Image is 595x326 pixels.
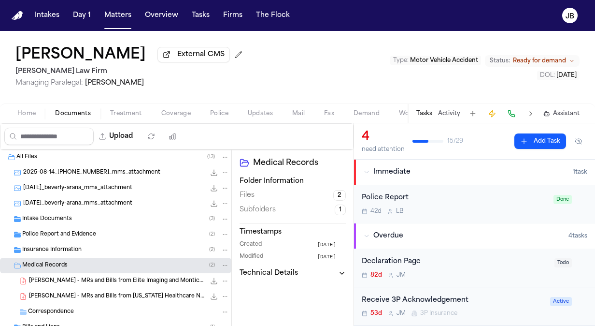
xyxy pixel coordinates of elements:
[110,110,142,118] span: Treatment
[553,195,572,204] span: Done
[22,231,96,239] span: Police Report and Evidence
[219,7,246,24] button: Firms
[29,277,205,285] span: [PERSON_NAME] - MRs and Bills from Elite Imaging and Monticello Diagnostic Imaging
[553,110,580,118] span: Assistant
[466,107,480,120] button: Add Task
[354,249,595,287] div: Open task: Declaration Page
[240,191,255,200] span: Files
[370,207,382,215] span: 42d
[16,153,37,162] span: All Files
[15,66,246,77] h2: [PERSON_NAME] Law Firm
[399,110,436,118] span: Workspaces
[209,199,219,208] button: Download 2025-08-18_beverly-arana_mms_attachment
[335,205,346,215] span: 1
[210,110,228,118] span: Police
[209,276,219,286] button: Download B. Arana - MRs and Bills from Elite Imaging and Monticello Diagnostic Imaging
[362,129,405,145] div: 4
[566,13,574,20] text: JB
[550,297,572,306] span: Active
[15,46,146,64] h1: [PERSON_NAME]
[248,110,273,118] span: Updates
[31,7,63,24] button: Intakes
[554,258,572,267] span: Todo
[22,215,72,223] span: Intake Documents
[485,107,499,120] button: Create Immediate Task
[12,11,23,20] a: Home
[362,193,548,204] div: Police Report
[416,110,432,118] button: Tasks
[22,262,68,270] span: Medical Records
[397,310,406,317] span: J M
[317,241,346,249] button: [DATE]
[540,73,555,78] span: DOL :
[573,168,587,176] span: 1 task
[420,310,457,317] span: 3P Insurance
[94,128,139,145] button: Upload
[209,263,215,268] span: ( 2 )
[370,310,382,317] span: 53d
[370,271,382,279] span: 82d
[438,110,460,118] button: Activity
[410,58,478,63] span: Motor Vehicle Accident
[240,253,263,261] span: Modified
[12,11,23,20] img: Finch Logo
[240,227,346,237] h3: Timestamps
[17,110,36,118] span: Home
[177,50,225,59] span: External CMS
[209,216,215,222] span: ( 3 )
[15,46,146,64] button: Edit matter name
[240,268,298,278] h3: Technical Details
[556,73,577,78] span: [DATE]
[209,247,215,252] span: ( 2 )
[292,110,305,118] span: Mail
[354,185,595,223] div: Open task: Police Report
[397,271,406,279] span: J M
[537,71,580,80] button: Edit DOL: 2025-01-22
[209,292,219,301] button: Download B. Arana - MRs and Bills from Texas Healthcare Neck & Back Clinics - 1.22.25 to 5.25
[362,256,549,267] div: Declaration Page
[317,241,336,249] span: [DATE]
[23,200,132,208] span: [DATE]_beverly-arana_mms_attachment
[69,7,95,24] button: Day 1
[207,154,215,160] span: ( 13 )
[317,253,346,261] button: [DATE]
[354,160,595,185] button: Immediate1task
[485,55,580,67] button: Change status from Ready for demand
[354,110,380,118] span: Demand
[157,47,230,62] button: External CMS
[55,110,91,118] span: Documents
[393,58,409,63] span: Type :
[15,79,83,87] span: Managing Paralegal:
[23,169,160,177] span: 2025-08-14_[PHONE_NUMBER]_mms_attachment
[570,133,587,149] button: Hide completed tasks (⌘⇧H)
[514,133,566,149] button: Add Task
[390,56,481,65] button: Edit Type: Motor Vehicle Accident
[161,110,191,118] span: Coverage
[373,231,403,241] span: Overdue
[324,110,334,118] span: Fax
[513,57,566,65] span: Ready for demand
[28,308,74,316] span: Correspondence
[240,177,346,186] h3: Folder Information
[373,167,411,177] span: Immediate
[252,7,294,24] button: The Flock
[447,137,463,145] span: 15 / 29
[240,241,262,249] span: Created
[29,293,205,301] span: [PERSON_NAME] - MRs and Bills from [US_STATE] Healthcare Neck & Back Clinics - [DATE] to 5.25
[396,207,404,215] span: L B
[209,183,219,193] button: Download 2025-08-18_beverly-arana_mms_attachment
[141,7,182,24] button: Overview
[253,157,346,169] h2: Medical Records
[209,168,219,178] button: Download 2025-08-14_214-277-9013_mms_attachment
[354,223,595,249] button: Overdue4tasks
[490,57,510,65] span: Status:
[317,253,336,261] span: [DATE]
[362,146,405,153] div: need attention
[188,7,213,24] button: Tasks
[23,184,132,193] span: [DATE]_beverly-arana_mms_attachment
[4,128,94,145] input: Search files
[100,7,135,24] button: Matters
[362,295,544,306] div: Receive 3P Acknowledgement
[333,190,346,201] span: 2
